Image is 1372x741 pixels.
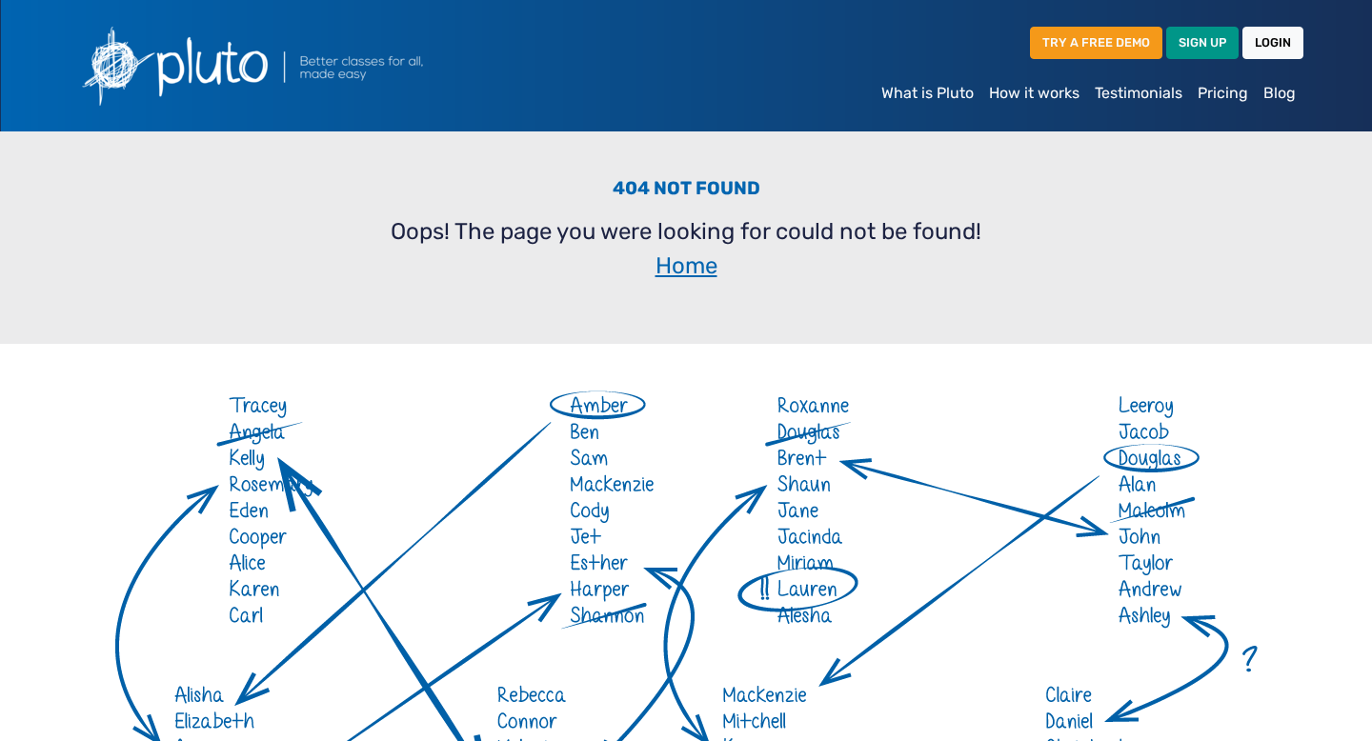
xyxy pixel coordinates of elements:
[1030,27,1162,58] a: TRY A FREE DEMO
[1190,74,1256,112] a: Pricing
[80,177,1292,207] h3: 404 Not Found
[1166,27,1239,58] a: SIGN UP
[874,74,981,112] a: What is Pluto
[1242,27,1303,58] a: LOGIN
[69,15,526,116] img: Pluto logo with the text Better classes for all, made easy
[1256,74,1303,112] a: Blog
[656,252,717,279] a: Home
[981,74,1087,112] a: How it works
[80,214,1292,283] p: Oops! The page you were looking for could not be found!
[1087,74,1190,112] a: Testimonials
